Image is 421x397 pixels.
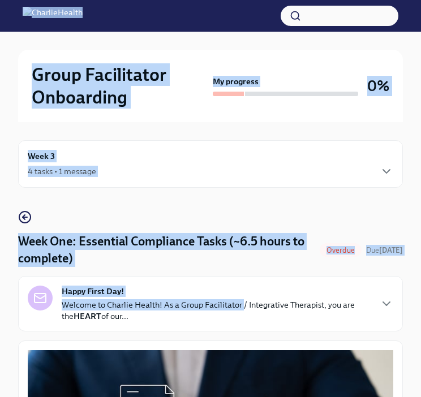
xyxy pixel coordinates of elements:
[74,311,101,321] strong: HEART
[23,7,83,25] img: CharlieHealth
[379,246,403,254] strong: [DATE]
[28,150,55,162] h6: Week 3
[18,233,315,267] h4: Week One: Essential Compliance Tasks (~6.5 hours to complete)
[62,286,124,297] strong: Happy First Day!
[320,246,362,254] span: Overdue
[32,63,208,109] h2: Group Facilitator Onboarding
[28,166,96,177] div: 4 tasks • 1 message
[213,76,259,87] strong: My progress
[366,245,403,256] span: August 25th, 2025 10:00
[367,76,389,96] h3: 0%
[62,299,371,322] p: Welcome to Charlie Health! As a Group Facilitator / Integrative Therapist, you are the of our...
[366,246,403,254] span: Due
